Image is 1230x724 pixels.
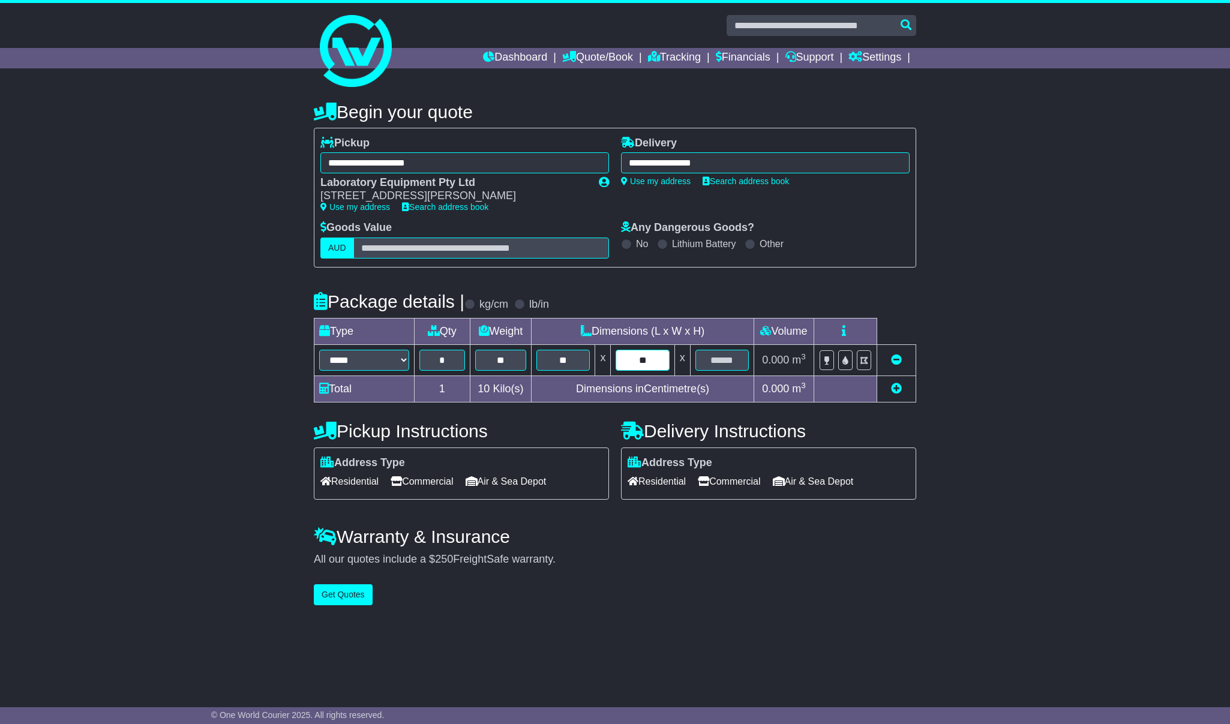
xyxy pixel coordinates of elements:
[636,238,648,250] label: No
[621,176,691,186] a: Use my address
[211,710,385,720] span: © One World Courier 2025. All rights reserved.
[891,354,902,366] a: Remove this item
[801,352,806,361] sup: 3
[314,527,916,546] h4: Warranty & Insurance
[314,553,916,566] div: All our quotes include a $ FreightSafe warranty.
[320,137,370,150] label: Pickup
[716,48,770,68] a: Financials
[320,202,390,212] a: Use my address
[792,383,806,395] span: m
[532,318,754,344] td: Dimensions (L x W x H)
[314,292,464,311] h4: Package details |
[470,375,532,402] td: Kilo(s)
[785,48,834,68] a: Support
[314,584,373,605] button: Get Quotes
[314,318,415,344] td: Type
[320,456,405,470] label: Address Type
[320,472,379,491] span: Residential
[621,221,754,235] label: Any Dangerous Goods?
[470,318,532,344] td: Weight
[320,221,392,235] label: Goods Value
[466,472,547,491] span: Air & Sea Depot
[754,318,814,344] td: Volume
[529,298,549,311] label: lb/in
[762,383,789,395] span: 0.000
[314,421,609,441] h4: Pickup Instructions
[891,383,902,395] a: Add new item
[760,238,784,250] label: Other
[773,472,854,491] span: Air & Sea Depot
[320,190,587,203] div: [STREET_ADDRESS][PERSON_NAME]
[532,375,754,402] td: Dimensions in Centimetre(s)
[848,48,901,68] a: Settings
[674,344,690,375] td: x
[479,298,508,311] label: kg/cm
[320,176,587,190] div: Laboratory Equipment Pty Ltd
[562,48,633,68] a: Quote/Book
[595,344,611,375] td: x
[320,238,354,259] label: AUD
[698,472,760,491] span: Commercial
[314,102,916,122] h4: Begin your quote
[391,472,453,491] span: Commercial
[435,553,453,565] span: 250
[628,472,686,491] span: Residential
[402,202,488,212] a: Search address book
[792,354,806,366] span: m
[628,456,712,470] label: Address Type
[762,354,789,366] span: 0.000
[621,137,677,150] label: Delivery
[648,48,701,68] a: Tracking
[478,383,490,395] span: 10
[621,421,916,441] h4: Delivery Instructions
[483,48,547,68] a: Dashboard
[672,238,736,250] label: Lithium Battery
[801,381,806,390] sup: 3
[314,375,415,402] td: Total
[703,176,789,186] a: Search address book
[415,318,470,344] td: Qty
[415,375,470,402] td: 1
